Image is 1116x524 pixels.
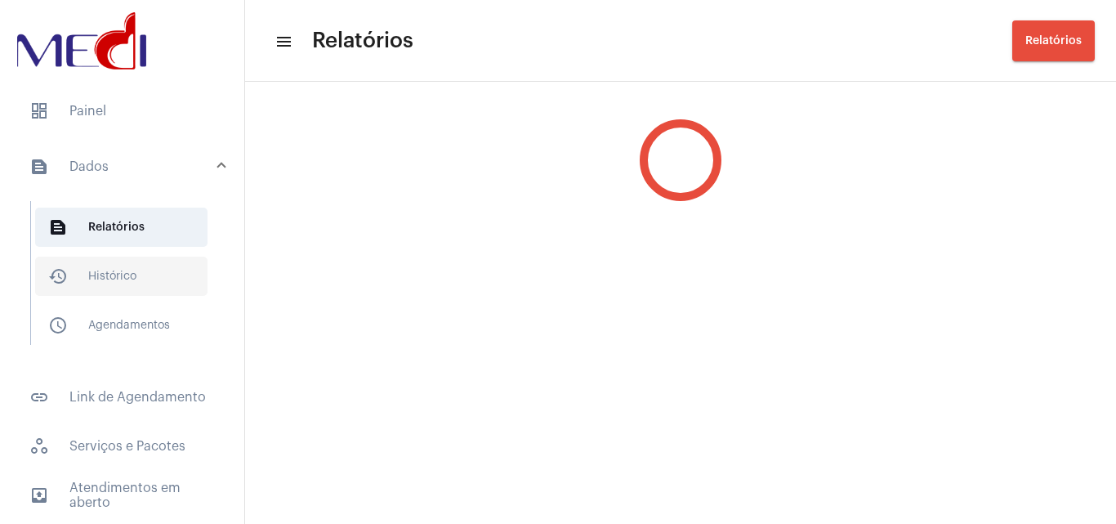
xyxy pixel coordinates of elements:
mat-icon: sidenav icon [275,32,291,52]
mat-icon: sidenav icon [48,316,68,335]
span: Relatórios [1025,35,1082,47]
div: sidenav iconDados [10,193,244,368]
mat-expansion-panel-header: sidenav iconDados [10,141,244,193]
mat-panel-title: Dados [29,157,218,177]
span: Atendimentos em aberto [16,476,228,515]
mat-icon: sidenav icon [29,387,49,407]
span: Link de Agendamento [16,378,228,417]
span: Relatórios [35,208,208,247]
img: d3a1b5fa-500b-b90f-5a1c-719c20e9830b.png [13,8,150,74]
mat-icon: sidenav icon [29,157,49,177]
span: sidenav icon [29,437,49,456]
button: Relatórios [1012,20,1095,61]
mat-icon: sidenav icon [48,217,68,237]
span: Agendamentos [35,306,208,345]
mat-icon: sidenav icon [48,266,68,286]
span: Relatórios [312,28,413,54]
span: Painel [16,92,228,131]
mat-icon: sidenav icon [29,486,49,505]
span: Serviços e Pacotes [16,427,228,466]
span: sidenav icon [29,101,49,121]
span: Histórico [35,257,208,296]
